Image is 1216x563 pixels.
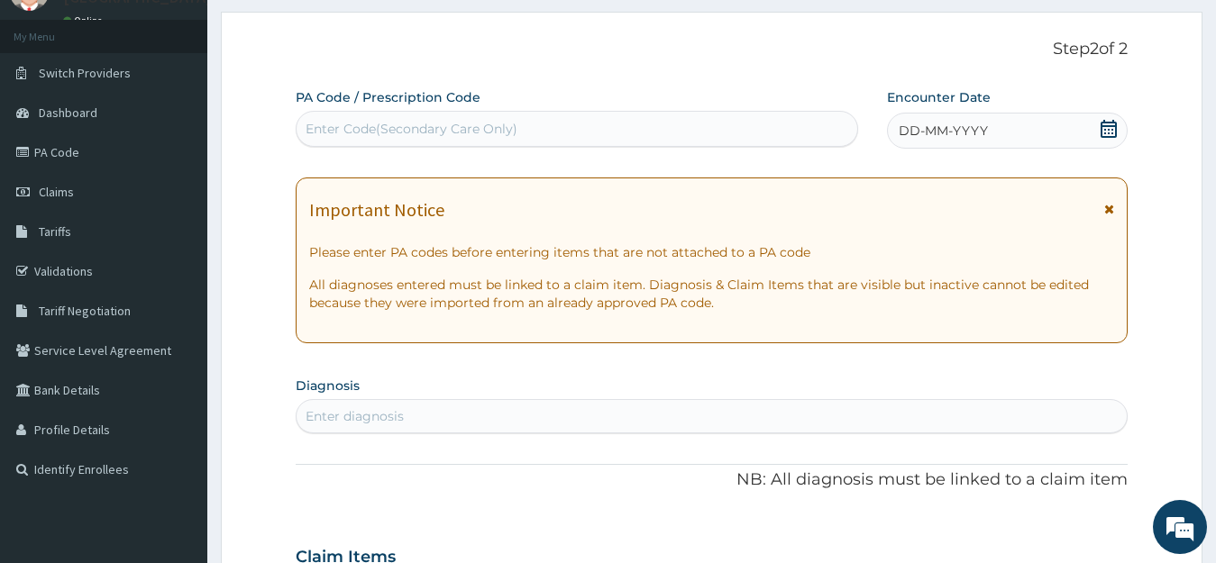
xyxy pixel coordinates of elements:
span: Claims [39,184,74,200]
span: DD-MM-YYYY [899,122,988,140]
p: Step 2 of 2 [296,40,1129,59]
label: Diagnosis [296,377,360,395]
span: Switch Providers [39,65,131,81]
p: Please enter PA codes before entering items that are not attached to a PA code [309,243,1115,261]
p: NB: All diagnosis must be linked to a claim item [296,468,1129,492]
span: Tariff Negotiation [39,303,131,319]
p: All diagnoses entered must be linked to a claim item. Diagnosis & Claim Items that are visible bu... [309,276,1115,312]
span: Dashboard [39,104,97,121]
h1: Important Notice [309,200,444,220]
label: Encounter Date [887,88,991,106]
span: Tariffs [39,223,71,240]
label: PA Code / Prescription Code [296,88,480,106]
div: Enter diagnosis [306,407,404,425]
a: Online [63,14,106,27]
div: Enter Code(Secondary Care Only) [306,120,517,138]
